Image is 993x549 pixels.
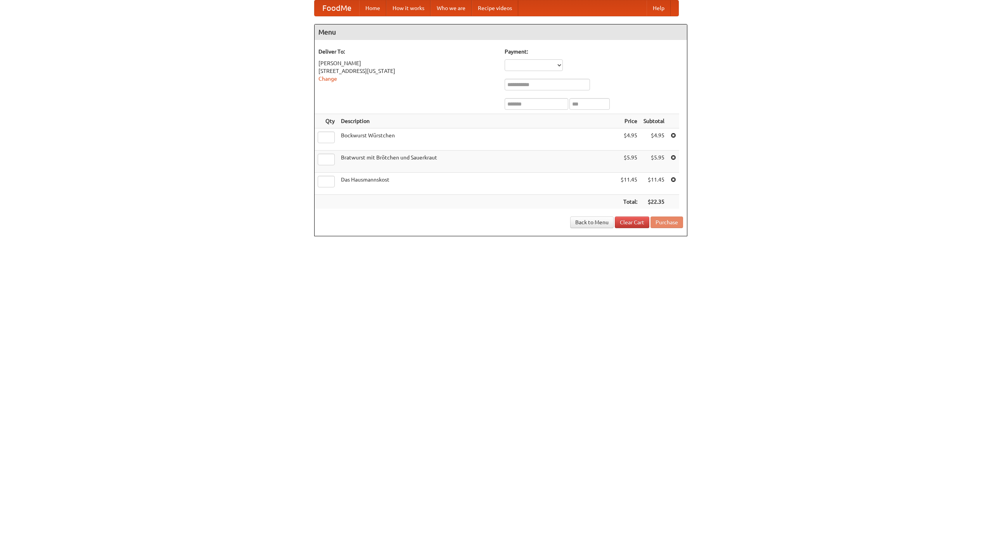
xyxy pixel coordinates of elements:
[359,0,386,16] a: Home
[338,114,618,128] th: Description
[640,195,668,209] th: $22.35
[618,151,640,173] td: $5.95
[318,59,497,67] div: [PERSON_NAME]
[505,48,683,55] h5: Payment:
[315,0,359,16] a: FoodMe
[472,0,518,16] a: Recipe videos
[650,216,683,228] button: Purchase
[615,216,649,228] a: Clear Cart
[338,151,618,173] td: Bratwurst mit Brötchen und Sauerkraut
[640,151,668,173] td: $5.95
[338,128,618,151] td: Bockwurst Würstchen
[318,48,497,55] h5: Deliver To:
[640,114,668,128] th: Subtotal
[647,0,671,16] a: Help
[338,173,618,195] td: Das Hausmannskost
[315,24,687,40] h4: Menu
[618,128,640,151] td: $4.95
[640,173,668,195] td: $11.45
[570,216,614,228] a: Back to Menu
[386,0,431,16] a: How it works
[318,67,497,75] div: [STREET_ADDRESS][US_STATE]
[618,195,640,209] th: Total:
[640,128,668,151] td: $4.95
[318,76,337,82] a: Change
[431,0,472,16] a: Who we are
[618,114,640,128] th: Price
[618,173,640,195] td: $11.45
[315,114,338,128] th: Qty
